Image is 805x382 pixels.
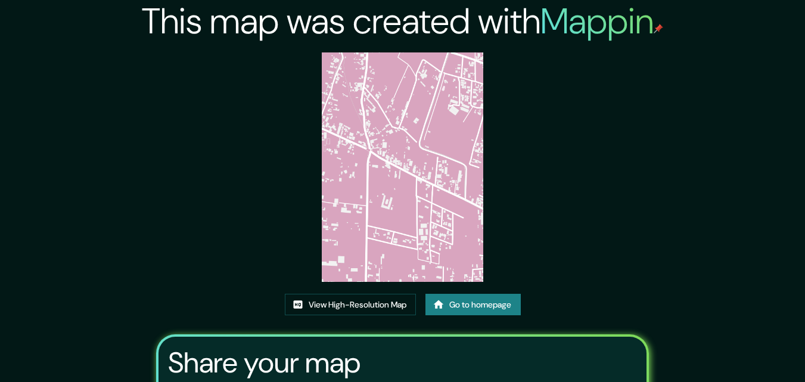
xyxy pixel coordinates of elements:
img: created-map [322,52,484,282]
iframe: Help widget launcher [699,336,792,369]
a: View High-Resolution Map [285,294,416,316]
a: Go to homepage [425,294,521,316]
h3: Share your map [168,346,360,380]
img: mappin-pin [654,24,663,33]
